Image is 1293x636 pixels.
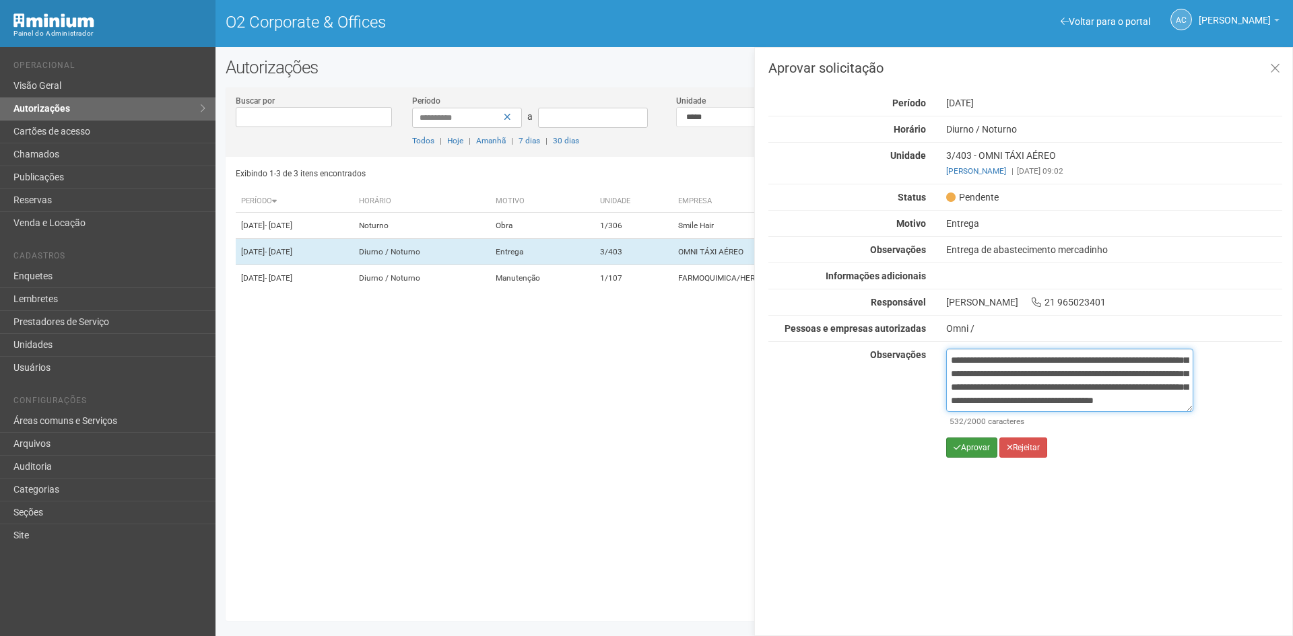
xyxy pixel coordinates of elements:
span: - [DATE] [265,273,292,283]
span: Pendente [946,191,999,203]
span: 532 [950,417,964,426]
span: | [440,136,442,145]
a: Todos [412,136,434,145]
td: Obra [490,213,595,239]
span: Ana Carla de Carvalho Silva [1199,2,1271,26]
li: Configurações [13,396,205,410]
a: Amanhã [476,136,506,145]
th: Horário [354,190,490,213]
strong: Horário [894,124,926,135]
span: | [511,136,513,145]
td: Manutenção [490,265,595,291]
div: Diurno / Noturno [936,123,1292,135]
strong: Observações [870,244,926,255]
label: Período [412,95,440,107]
strong: Pessoas e empresas autorizadas [785,323,926,334]
strong: Responsável [871,297,926,308]
td: [DATE] [236,213,354,239]
strong: Motivo [896,218,926,229]
div: [DATE] [936,97,1292,109]
span: - [DATE] [265,247,292,256]
td: [DATE] [236,239,354,265]
button: Rejeitar [999,437,1047,458]
div: Exibindo 1-3 de 3 itens encontrados [236,164,750,184]
button: Aprovar [946,437,997,458]
strong: Unidade [890,150,926,161]
td: FARMOQUIMICA/HERBARIUM/ DERMA [673,265,955,291]
td: Entrega [490,239,595,265]
td: [DATE] [236,265,354,291]
td: 1/306 [595,213,673,239]
a: 30 dias [553,136,579,145]
h3: Aprovar solicitação [768,61,1282,75]
h2: Autorizações [226,57,1283,77]
td: Diurno / Noturno [354,265,490,291]
a: Hoje [447,136,463,145]
label: Unidade [676,95,706,107]
td: OMNI TÁXI AÉREO [673,239,955,265]
td: 3/403 [595,239,673,265]
span: - [DATE] [265,221,292,230]
th: Motivo [490,190,595,213]
strong: Status [898,192,926,203]
a: [PERSON_NAME] [946,166,1006,176]
span: | [469,136,471,145]
div: Painel do Administrador [13,28,205,40]
a: AC [1170,9,1192,30]
span: a [527,111,533,122]
td: 1/107 [595,265,673,291]
label: Buscar por [236,95,275,107]
div: Entrega de abastecimento mercadinho [936,244,1292,256]
strong: Observações [870,349,926,360]
span: | [545,136,548,145]
div: Omni / [946,322,1282,334]
th: Empresa [673,190,955,213]
span: | [1012,166,1014,176]
img: Minium [13,13,94,28]
div: [DATE] 09:02 [946,165,1282,177]
strong: Período [892,98,926,108]
td: Diurno / Noturno [354,239,490,265]
div: 3/403 - OMNI TÁXI AÉREO [936,149,1292,177]
li: Operacional [13,61,205,75]
td: Smile Hair [673,213,955,239]
a: Voltar para o portal [1061,16,1150,27]
a: Fechar [1261,55,1289,83]
a: 7 dias [519,136,540,145]
div: [PERSON_NAME] 21 965023401 [936,296,1292,308]
a: [PERSON_NAME] [1199,17,1280,28]
div: Entrega [936,217,1292,229]
li: Cadastros [13,251,205,265]
div: /2000 caracteres [950,415,1190,427]
td: Noturno [354,213,490,239]
strong: Informações adicionais [826,271,926,281]
h1: O2 Corporate & Offices [226,13,744,31]
th: Período [236,190,354,213]
th: Unidade [595,190,673,213]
